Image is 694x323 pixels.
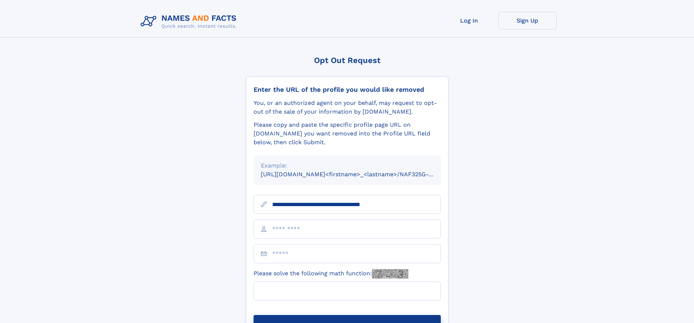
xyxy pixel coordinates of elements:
div: Opt Out Request [246,56,448,65]
img: Logo Names and Facts [138,12,243,31]
small: [URL][DOMAIN_NAME]<firstname>_<lastname>/NAF325G-xxxxxxxx [261,171,455,178]
div: Enter the URL of the profile you would like removed [254,86,441,94]
div: Please copy and paste the specific profile page URL on [DOMAIN_NAME] you want removed into the Pr... [254,121,441,147]
div: You, or an authorized agent on your behalf, may request to opt-out of the sale of your informatio... [254,99,441,116]
label: Please solve the following math function: [254,269,408,279]
a: Log In [440,12,498,29]
a: Sign Up [498,12,557,29]
div: Example: [261,161,434,170]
